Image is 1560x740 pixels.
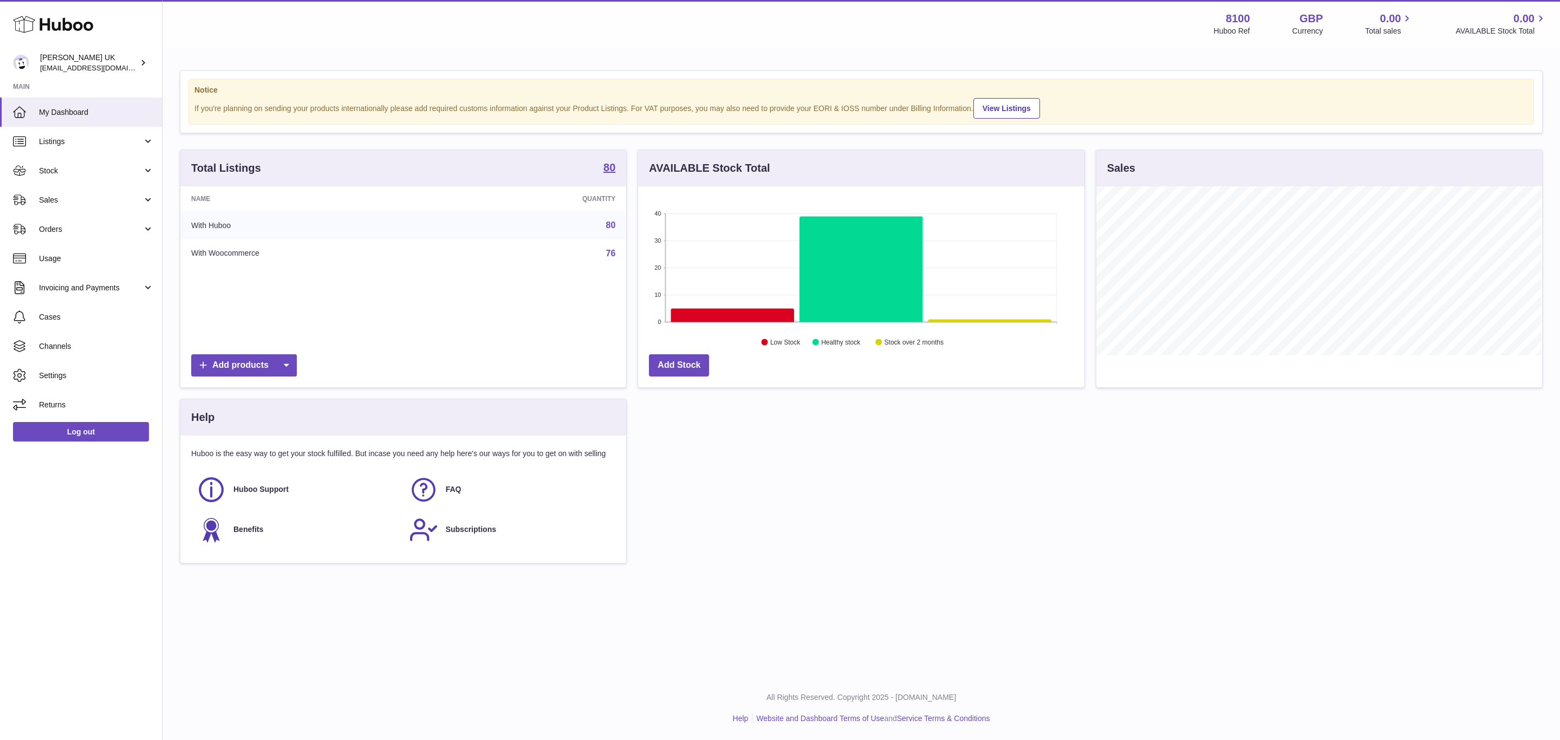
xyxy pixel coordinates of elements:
[39,254,154,264] span: Usage
[180,211,457,239] td: With Huboo
[446,524,496,535] span: Subscriptions
[39,312,154,322] span: Cases
[40,53,138,73] div: [PERSON_NAME] UK
[39,137,142,147] span: Listings
[39,107,154,118] span: My Dashboard
[1455,26,1547,36] span: AVAILABLE Stock Total
[233,524,263,535] span: Benefits
[197,475,398,504] a: Huboo Support
[1226,11,1250,26] strong: 8100
[446,484,461,495] span: FAQ
[39,224,142,235] span: Orders
[191,354,297,377] a: Add products
[40,63,159,72] span: [EMAIL_ADDRESS][DOMAIN_NAME]
[39,195,142,205] span: Sales
[1365,26,1413,36] span: Total sales
[39,371,154,381] span: Settings
[191,410,214,425] h3: Help
[655,291,661,298] text: 10
[457,186,626,211] th: Quantity
[13,422,149,442] a: Log out
[197,515,398,544] a: Benefits
[1365,11,1413,36] a: 0.00 Total sales
[756,714,884,723] a: Website and Dashboard Terms of Use
[733,714,749,723] a: Help
[897,714,990,723] a: Service Terms & Conditions
[752,713,990,724] li: and
[233,484,289,495] span: Huboo Support
[39,341,154,352] span: Channels
[658,319,661,325] text: 0
[1380,11,1401,26] span: 0.00
[973,98,1040,119] a: View Listings
[191,161,261,176] h3: Total Listings
[1107,161,1135,176] h3: Sales
[13,55,29,71] img: internalAdmin-8100@internal.huboo.com
[655,237,661,244] text: 30
[603,162,615,175] a: 80
[606,249,616,258] a: 76
[39,166,142,176] span: Stock
[409,515,610,544] a: Subscriptions
[885,339,944,346] text: Stock over 2 months
[180,186,457,211] th: Name
[603,162,615,173] strong: 80
[39,283,142,293] span: Invoicing and Payments
[191,449,615,459] p: Huboo is the easy way to get your stock fulfilled. But incase you need any help here's our ways f...
[194,85,1528,95] strong: Notice
[1214,26,1250,36] div: Huboo Ref
[194,96,1528,119] div: If you're planning on sending your products internationally please add required customs informati...
[1513,11,1535,26] span: 0.00
[655,264,661,271] text: 20
[649,161,770,176] h3: AVAILABLE Stock Total
[606,220,616,230] a: 80
[649,354,709,377] a: Add Stock
[409,475,610,504] a: FAQ
[822,339,861,346] text: Healthy stock
[770,339,801,346] text: Low Stock
[39,400,154,410] span: Returns
[1455,11,1547,36] a: 0.00 AVAILABLE Stock Total
[171,692,1551,703] p: All Rights Reserved. Copyright 2025 - [DOMAIN_NAME]
[1292,26,1323,36] div: Currency
[1299,11,1323,26] strong: GBP
[655,210,661,217] text: 40
[180,239,457,268] td: With Woocommerce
